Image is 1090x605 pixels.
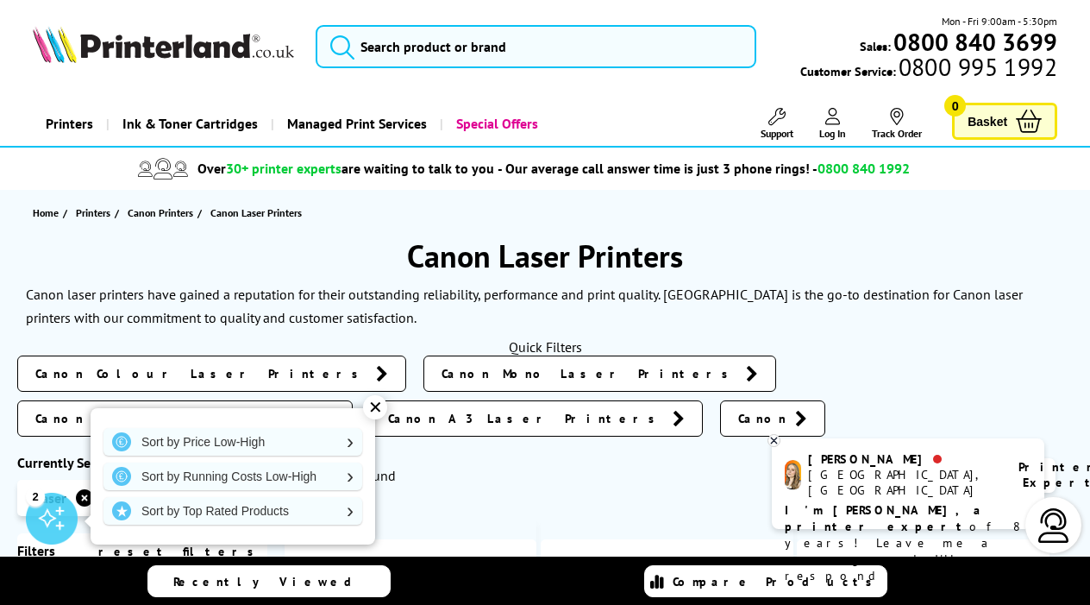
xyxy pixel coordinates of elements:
[872,108,922,140] a: Track Order
[226,160,341,177] span: 30+ printer experts
[26,286,1023,326] p: Canon laser printers have gained a reputation for their outstanding reliability, performance and ...
[17,356,406,392] a: Canon Colour Laser Printers
[808,467,997,498] div: [GEOGRAPHIC_DATA], [GEOGRAPHIC_DATA]
[785,460,801,490] img: amy-livechat.png
[197,160,494,177] span: Over are waiting to talk to you
[363,395,387,419] div: ✕
[33,26,294,66] a: Printerland Logo
[33,204,63,222] a: Home
[423,356,776,392] a: Canon Mono Laser Printers
[896,59,1057,75] span: 0800 995 1992
[817,160,910,177] span: 0800 840 1992
[738,410,786,427] span: Canon
[173,574,369,589] span: Recently Viewed
[17,400,353,437] a: Canon A4 Laser Printers
[103,428,362,456] a: Sort by Price Low-High
[644,565,887,597] a: Compare Products
[819,127,846,140] span: Log In
[147,565,391,597] a: Recently Viewed
[33,102,106,146] a: Printers
[720,400,825,437] a: Canon
[34,489,66,507] span: Laser
[761,108,793,140] a: Support
[76,204,110,222] span: Printers
[454,553,528,570] div: 5 In Stock
[761,127,793,140] span: Support
[103,497,362,525] a: Sort by Top Rated Products
[860,38,891,54] span: Sales:
[271,102,440,146] a: Managed Print Services
[891,34,1057,50] a: 0800 840 3699
[442,365,737,382] span: Canon Mono Laser Printers
[958,553,1039,570] div: 11 In Stock
[388,410,664,427] span: Canon A3 Laser Printers
[952,103,1057,140] a: Basket 0
[673,574,881,589] span: Compare Products
[17,236,1073,276] h1: Canon Laser Printers
[35,410,314,427] span: Canon A4 Laser Printers
[440,102,551,146] a: Special Offers
[17,338,1073,356] div: Quick Filters
[800,59,1057,79] span: Customer Service:
[103,463,362,490] a: Sort by Running Costs Low-High
[370,400,703,437] a: Canon A3 Laser Printers
[128,204,193,222] span: Canon Printers
[944,95,966,117] span: 0
[128,204,197,222] a: Canon Printers
[122,102,258,146] span: Ink & Toner Cartridges
[808,451,997,467] div: [PERSON_NAME]
[26,487,45,506] div: 2
[819,108,846,140] a: Log In
[210,206,302,219] span: Canon Laser Printers
[710,553,784,570] div: 2 In Stock
[76,204,115,222] a: Printers
[316,25,756,68] input: Search product or brand
[893,26,1057,58] b: 0800 840 3699
[98,544,263,559] a: reset filters
[17,454,267,471] div: Currently Selected
[498,160,910,177] span: - Our average call answer time is just 3 phone rings! -
[968,110,1007,133] span: Basket
[33,26,294,63] img: Printerland Logo
[942,13,1057,29] span: Mon - Fri 9:00am - 5:30pm
[106,102,271,146] a: Ink & Toner Cartridges
[35,365,367,382] span: Canon Colour Laser Printers
[1037,508,1071,543] img: user-headset-light.svg
[785,502,1031,584] p: of 8 years! Leave me a message and I'll respond ASAP
[17,542,55,559] span: Filters
[785,502,986,534] b: I'm [PERSON_NAME], a printer expert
